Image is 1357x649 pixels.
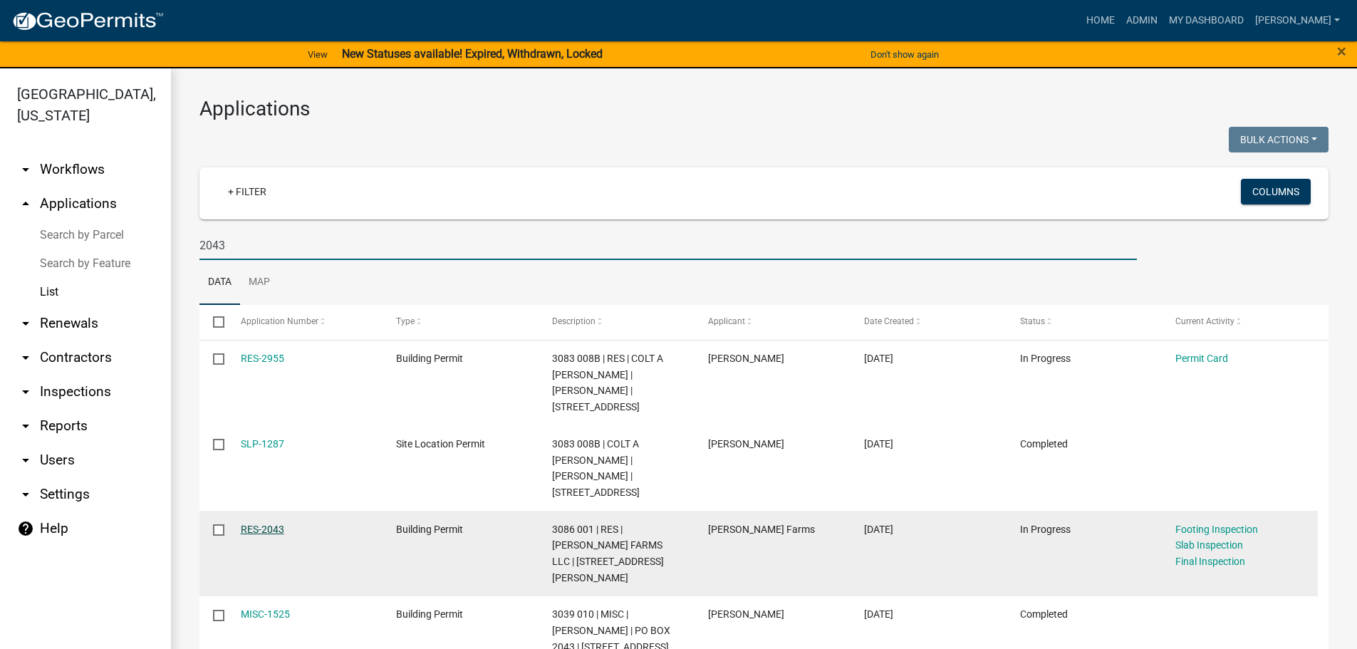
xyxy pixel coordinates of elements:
datatable-header-cell: Description [539,305,695,339]
i: arrow_drop_up [17,195,34,212]
a: Permit Card [1175,353,1228,364]
span: In Progress [1020,524,1071,535]
a: RES-2955 [241,353,284,364]
a: MISC-1525 [241,608,290,620]
span: In Progress [1020,353,1071,364]
span: Type [396,316,415,326]
span: Applicant [708,316,745,326]
i: arrow_drop_down [17,349,34,366]
a: [PERSON_NAME] [1249,7,1346,34]
a: SLP-1287 [241,438,284,450]
h3: Applications [199,97,1329,121]
span: 3083 008B | COLT A HENDERSON | HENDERSON JESSICA H | 2043 YUKON RD [552,438,640,498]
span: Status [1020,316,1045,326]
datatable-header-cell: Current Activity [1162,305,1318,339]
a: + Filter [217,179,278,204]
span: Completed [1020,608,1068,620]
span: Colt Henderson [708,438,784,450]
span: Date Created [864,316,914,326]
i: arrow_drop_down [17,452,34,469]
a: Data [199,260,240,306]
datatable-header-cell: Select [199,305,227,339]
strong: New Statuses available! Expired, Withdrawn, Locked [342,47,603,61]
span: Building Permit [396,353,463,364]
span: 3086 001 | RES | MCCRARY FARMS LLC | 1188 RAVENCLIFF RD [552,524,664,583]
span: × [1337,41,1346,61]
a: Slab Inspection [1175,539,1243,551]
i: arrow_drop_down [17,315,34,332]
i: help [17,520,34,537]
span: Application Number [241,316,318,326]
button: Don't show again [865,43,945,66]
span: MCCrary Farms [708,524,815,535]
a: Footing Inspection [1175,524,1258,535]
a: Map [240,260,279,306]
i: arrow_drop_down [17,161,34,178]
datatable-header-cell: Date Created [851,305,1007,339]
button: Bulk Actions [1229,127,1329,152]
a: Home [1081,7,1121,34]
button: Close [1337,43,1346,60]
span: 01/22/2025 [864,438,893,450]
datatable-header-cell: Application Number [227,305,383,339]
span: Building Permit [396,524,463,535]
span: 01/22/2025 [864,353,893,364]
span: 3083 008B | RES | COLT A HENDERSON | HENDERSON JESSICA H | 2043 YUKON RD [552,353,663,412]
span: Description [552,316,596,326]
i: arrow_drop_down [17,383,34,400]
span: 04/14/2023 [864,608,893,620]
span: Site Location Permit [396,438,485,450]
datatable-header-cell: Status [1006,305,1162,339]
span: Current Activity [1175,316,1234,326]
a: RES-2043 [241,524,284,535]
span: Building Permit [396,608,463,620]
a: Admin [1121,7,1163,34]
a: My Dashboard [1163,7,1249,34]
span: 12/11/2023 [864,524,893,535]
i: arrow_drop_down [17,417,34,435]
a: Final Inspection [1175,556,1245,567]
button: Columns [1241,179,1311,204]
datatable-header-cell: Type [383,305,539,339]
a: View [302,43,333,66]
datatable-header-cell: Applicant [695,305,851,339]
i: arrow_drop_down [17,486,34,503]
span: ROBERT HESTER [708,608,784,620]
span: Completed [1020,438,1068,450]
span: Colt Henderson [708,353,784,364]
input: Search for applications [199,231,1137,260]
